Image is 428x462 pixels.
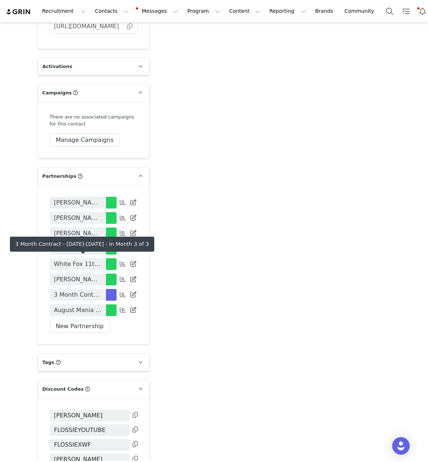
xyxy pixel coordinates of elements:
[54,290,102,299] span: 3 Month Contract - [DATE]-[DATE]
[54,275,102,284] span: [PERSON_NAME] | Park Life Festival contract | [DATE]
[50,228,106,239] a: [PERSON_NAME] x WF - March&May collab
[183,3,224,19] button: Program
[311,3,340,19] a: Brands
[382,3,398,19] button: Search
[50,134,120,147] button: Manage Campaigns
[91,3,133,19] button: Contacts
[42,386,84,393] span: Discount Codes
[340,3,382,19] a: Community
[398,3,414,19] a: Tasks
[54,229,102,238] span: [PERSON_NAME] x WF - March&May collab
[42,173,77,180] span: Partnerships
[54,426,106,435] span: FLOSSIEYOUTUBE
[50,258,106,270] a: White Fox 11th Street Gifting Suite - Gifting
[54,411,103,420] span: [PERSON_NAME]
[54,306,102,315] span: August Mania 2025
[50,320,110,333] button: New Partnership
[54,214,102,222] span: [PERSON_NAME] Instagram [DATE] White Fox
[50,304,106,316] a: August Mania 2025
[50,212,106,224] a: [PERSON_NAME] Instagram [DATE] White Fox
[15,241,149,247] div: 3 Month Contract - [DATE]-[DATE] - In Month 3 of 3
[54,198,102,207] span: [PERSON_NAME]
[133,3,182,19] button: Messages
[42,359,54,366] span: Tags
[50,197,106,209] a: [PERSON_NAME]
[50,274,106,285] a: [PERSON_NAME] | Park Life Festival contract | [DATE]
[42,63,72,70] span: Activations
[6,8,31,15] img: grin logo
[225,3,265,19] button: Content
[38,3,90,19] button: Recruitment
[54,260,102,268] span: White Fox 11th Street Gifting Suite - Gifting
[265,3,310,19] button: Reporting
[50,289,106,301] a: 3 Month Contract - [DATE]-[DATE]
[54,440,91,449] span: FLOSSIEXWF
[392,437,410,455] div: Open Intercom Messenger
[50,113,138,128] div: There are no associated campaigns for this contact
[42,89,72,97] span: Campaigns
